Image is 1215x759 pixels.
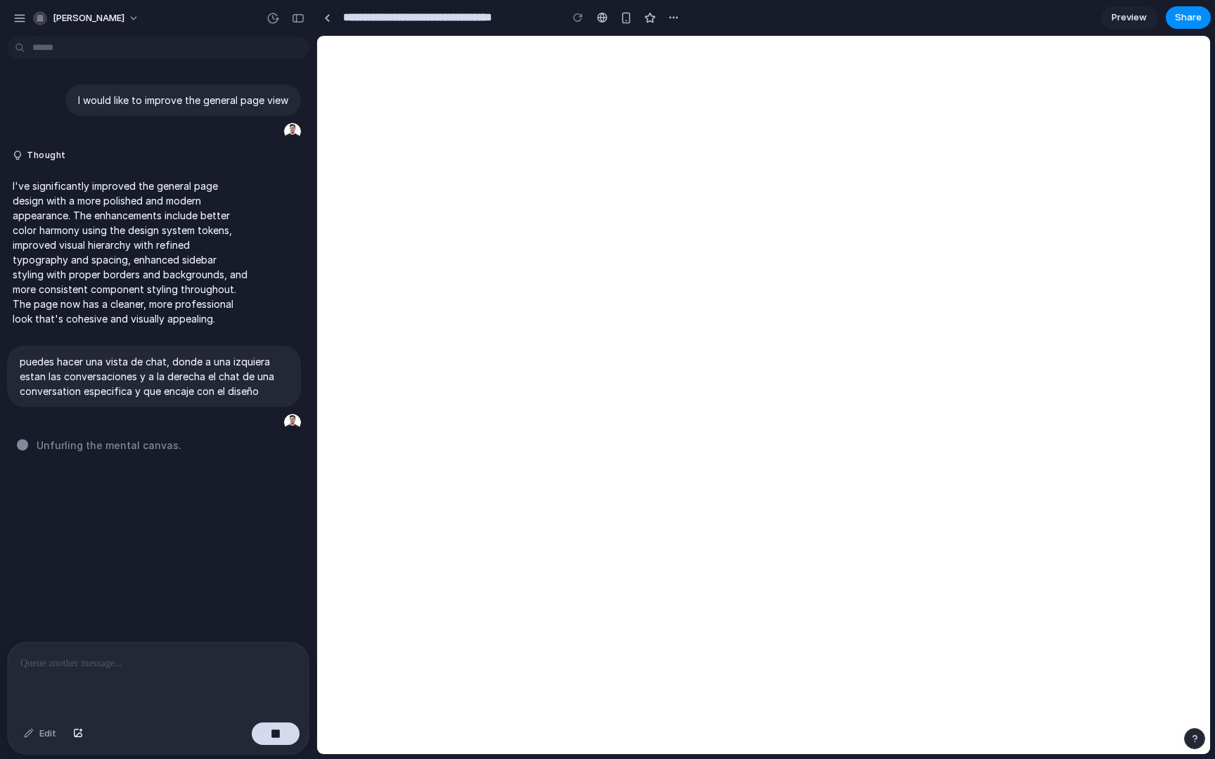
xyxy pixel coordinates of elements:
[1166,6,1211,29] button: Share
[20,354,288,398] p: puedes hacer una vista de chat, donde a una izquiera estan las conversaciones y a la derecha el c...
[1101,6,1157,29] a: Preview
[37,438,181,453] span: Unfurling the mental canvas .
[27,7,146,30] button: [PERSON_NAME]
[1112,11,1147,25] span: Preview
[13,179,247,326] p: I've significantly improved the general page design with a more polished and modern appearance. T...
[53,11,124,25] span: [PERSON_NAME]
[78,93,288,108] p: I would like to improve the general page view
[1175,11,1202,25] span: Share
